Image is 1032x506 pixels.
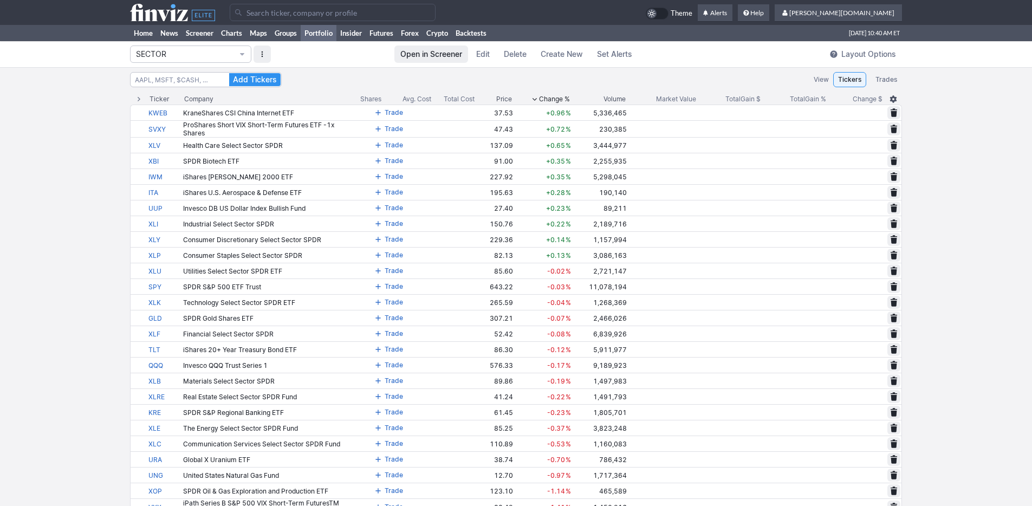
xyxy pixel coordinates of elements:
[233,74,277,85] span: Add Tickers
[385,234,403,245] span: Trade
[566,220,571,228] span: %
[385,407,403,418] span: Trade
[547,471,565,479] span: -0.97
[477,184,514,200] td: 195.63
[183,283,343,291] div: SPDR S&P 500 ETF Trust
[572,137,628,153] td: 3,444,977
[444,94,475,105] div: Total Cost
[371,280,407,293] button: Trade
[566,141,571,150] span: %
[397,25,423,41] a: Forex
[183,109,343,117] div: KraneShares CSI China Internet ETF
[148,310,181,326] a: GLD
[535,46,589,63] a: Create New
[183,173,343,181] div: iShares [PERSON_NAME] 2000 ETF
[360,94,381,105] div: Shares
[183,314,343,322] div: SPDR Gold Shares ETF
[148,185,181,200] a: ITA
[183,346,343,354] div: iShares 20+ Year Treasury Bond ETF
[371,264,407,277] button: Trade
[394,46,468,63] a: Open in Screener
[477,216,514,231] td: 150.76
[183,471,343,479] div: United States Natural Gas Fund
[853,94,882,105] span: Change $
[148,436,181,451] a: XLC
[385,155,403,166] span: Trade
[725,94,741,105] span: Total
[841,49,896,60] span: Layout Options
[566,471,571,479] span: %
[148,452,181,467] a: URA
[183,251,343,260] div: Consumer Staples Select Sector SPDR
[871,72,902,87] a: Trades
[566,109,571,117] span: %
[572,404,628,420] td: 1,805,701
[183,361,343,369] div: Invesco QQQ Trust Series 1
[572,231,628,247] td: 1,157,994
[371,327,407,340] button: Trade
[572,105,628,120] td: 5,336,465
[572,120,628,137] td: 230,385
[566,157,571,165] span: %
[423,25,452,41] a: Crypto
[790,94,826,105] div: Gain %
[539,94,570,105] span: Change %
[566,346,571,354] span: %
[371,202,407,215] button: Trade
[566,408,571,417] span: %
[566,393,571,401] span: %
[183,377,343,385] div: Materials Select Sector SPDR
[385,265,403,276] span: Trade
[371,484,407,497] button: Trade
[547,487,565,495] span: -1.14
[183,157,343,165] div: SPDR Biotech ETF
[572,184,628,200] td: 190,140
[875,74,897,85] span: Trades
[385,391,403,402] span: Trade
[130,46,251,63] button: Portfolio
[566,330,571,338] span: %
[477,294,514,310] td: 265.59
[371,390,407,403] button: Trade
[385,344,403,355] span: Trade
[547,408,565,417] span: -0.23
[591,46,638,63] a: Set Alerts
[547,361,565,369] span: -0.17
[371,406,407,419] button: Trade
[148,232,181,247] a: XLY
[566,251,571,260] span: %
[572,357,628,373] td: 9,189,923
[572,436,628,451] td: 1,160,083
[814,74,829,85] label: View
[572,247,628,263] td: 3,086,163
[148,121,181,137] a: SVXY
[183,204,343,212] div: Invesco DB US Dollar Index Bullish Fund
[546,251,565,260] span: +0.13
[566,189,571,197] span: %
[547,440,565,448] span: -0.53
[371,122,407,135] button: Trade
[183,121,343,137] div: ProShares Short VIX Short-Term Futures ETF -1x Shares
[477,168,514,184] td: 227.92
[789,9,894,17] span: [PERSON_NAME][DOMAIN_NAME]
[336,25,366,41] a: Insider
[246,25,271,41] a: Maps
[775,4,902,22] a: [PERSON_NAME][DOMAIN_NAME]
[698,4,732,22] a: Alerts
[572,341,628,357] td: 5,911,977
[148,373,181,388] a: XLB
[477,120,514,137] td: 47.43
[385,203,403,213] span: Trade
[371,437,407,450] button: Trade
[725,94,761,105] div: Gain $
[385,281,403,292] span: Trade
[217,25,246,41] a: Charts
[477,200,514,216] td: 27.40
[572,420,628,436] td: 3,823,248
[371,312,407,325] button: Trade
[385,187,403,198] span: Trade
[572,216,628,231] td: 2,189,716
[603,94,626,105] div: Volume
[148,295,181,310] a: XLK
[183,424,343,432] div: The Energy Select Sector SPDR Fund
